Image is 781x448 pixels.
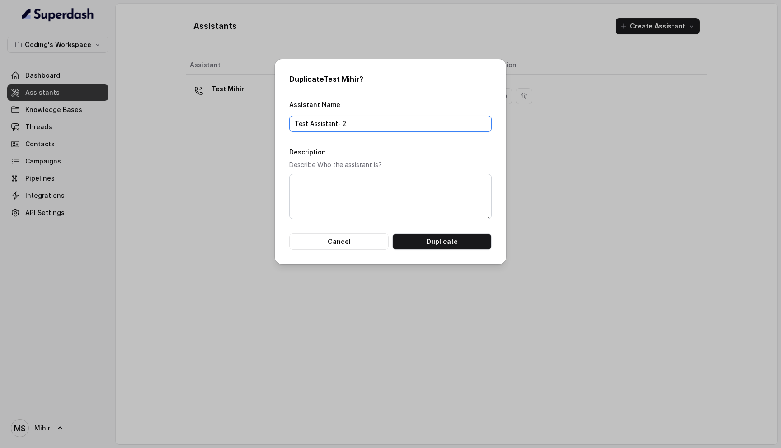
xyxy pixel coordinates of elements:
[289,233,389,250] button: Cancel
[289,159,492,170] p: Describe Who the assistant is?
[289,74,492,84] h2: Duplicate Test Mihir ?
[289,101,340,108] label: Assistant Name
[289,148,326,156] label: Description
[392,233,492,250] button: Duplicate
